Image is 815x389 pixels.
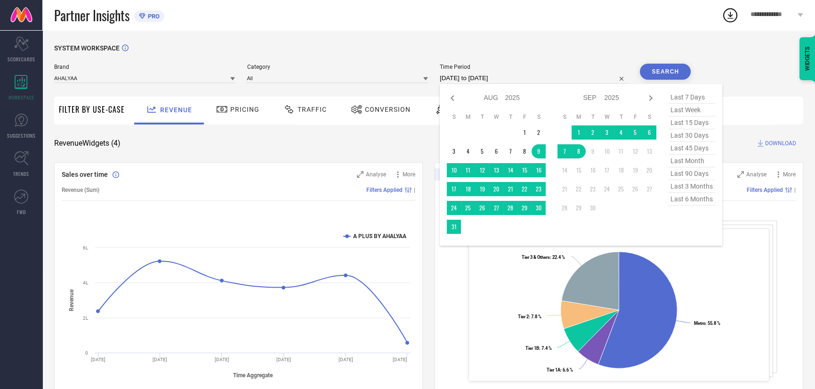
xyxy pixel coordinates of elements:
tspan: Tier 3 & Others [522,255,550,260]
span: last 30 days [668,129,715,142]
text: A PLUS BY AHALYAA [353,233,407,240]
td: Tue Sep 16 2025 [586,163,600,177]
th: Friday [628,113,642,121]
td: Thu Sep 25 2025 [614,182,628,196]
td: Thu Sep 18 2025 [614,163,628,177]
td: Fri Sep 26 2025 [628,182,642,196]
th: Sunday [557,113,572,121]
td: Wed Aug 27 2025 [489,201,503,215]
span: WORKSPACE [8,94,34,101]
th: Thursday [503,113,517,121]
text: [DATE] [91,357,105,362]
text: : 6.6 % [547,367,573,372]
td: Mon Sep 15 2025 [572,163,586,177]
td: Wed Sep 24 2025 [600,182,614,196]
td: Wed Aug 13 2025 [489,163,503,177]
td: Tue Sep 23 2025 [586,182,600,196]
span: Sales over time [62,171,108,178]
span: FWD [17,208,26,215]
td: Sun Aug 24 2025 [447,201,461,215]
td: Fri Sep 05 2025 [628,125,642,140]
text: [DATE] [276,357,291,362]
th: Tuesday [475,113,489,121]
td: Tue Aug 26 2025 [475,201,489,215]
tspan: Revenue [68,289,75,311]
span: Category [247,64,428,70]
th: Saturday [532,113,546,121]
text: : 22.4 % [522,255,565,260]
text: [DATE] [153,357,167,362]
td: Wed Sep 17 2025 [600,163,614,177]
td: Fri Aug 29 2025 [517,201,532,215]
td: Sun Sep 07 2025 [557,144,572,158]
td: Fri Aug 01 2025 [517,125,532,140]
td: Sun Aug 03 2025 [447,144,461,158]
td: Wed Sep 10 2025 [600,144,614,158]
span: Time Period [440,64,628,70]
text: : 7.8 % [518,314,541,319]
td: Mon Aug 04 2025 [461,144,475,158]
div: Premium [435,168,469,182]
td: Thu Aug 14 2025 [503,163,517,177]
td: Wed Sep 03 2025 [600,125,614,140]
td: Sat Aug 23 2025 [532,182,546,196]
td: Sun Aug 10 2025 [447,163,461,177]
th: Wednesday [489,113,503,121]
th: Wednesday [600,113,614,121]
span: Filters Applied [747,187,783,193]
span: last 3 months [668,180,715,193]
td: Fri Sep 12 2025 [628,144,642,158]
td: Tue Aug 19 2025 [475,182,489,196]
th: Tuesday [586,113,600,121]
text: 2L [83,315,89,321]
td: Sat Sep 13 2025 [642,144,656,158]
th: Monday [572,113,586,121]
td: Sun Sep 28 2025 [557,201,572,215]
text: 4L [83,280,89,285]
span: Brand [54,64,235,70]
span: SCORECARDS [8,56,35,63]
th: Thursday [614,113,628,121]
td: Fri Aug 22 2025 [517,182,532,196]
tspan: Time Aggregate [233,372,273,378]
span: Analyse [366,171,386,178]
span: Pricing [230,106,259,113]
td: Tue Sep 09 2025 [586,144,600,158]
span: More [403,171,415,178]
text: [DATE] [393,357,407,362]
span: More [783,171,796,178]
td: Mon Sep 01 2025 [572,125,586,140]
td: Thu Aug 28 2025 [503,201,517,215]
span: last week [668,104,715,116]
svg: Zoom [737,171,744,178]
span: Filters Applied [366,187,403,193]
text: [DATE] [215,357,229,362]
span: last 15 days [668,116,715,129]
span: Revenue [160,106,192,114]
td: Wed Aug 20 2025 [489,182,503,196]
input: Select time period [440,73,628,84]
td: Fri Sep 19 2025 [628,163,642,177]
td: Thu Sep 11 2025 [614,144,628,158]
td: Mon Aug 18 2025 [461,182,475,196]
td: Sun Sep 14 2025 [557,163,572,177]
td: Thu Aug 07 2025 [503,144,517,158]
td: Tue Sep 02 2025 [586,125,600,140]
th: Saturday [642,113,656,121]
td: Tue Sep 30 2025 [586,201,600,215]
td: Tue Aug 12 2025 [475,163,489,177]
span: Partner Insights [54,6,129,25]
span: last 45 days [668,142,715,155]
span: last 7 days [668,91,715,104]
text: 6L [83,245,89,250]
span: Revenue Widgets ( 4 ) [54,139,121,148]
td: Thu Aug 21 2025 [503,182,517,196]
span: SUGGESTIONS [7,132,36,139]
text: [DATE] [339,357,353,362]
td: Thu Sep 04 2025 [614,125,628,140]
text: 0 [85,350,88,356]
td: Mon Sep 08 2025 [572,144,586,158]
span: SYSTEM WORKSPACE [54,44,120,52]
span: last 90 days [668,167,715,180]
span: last month [668,155,715,167]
